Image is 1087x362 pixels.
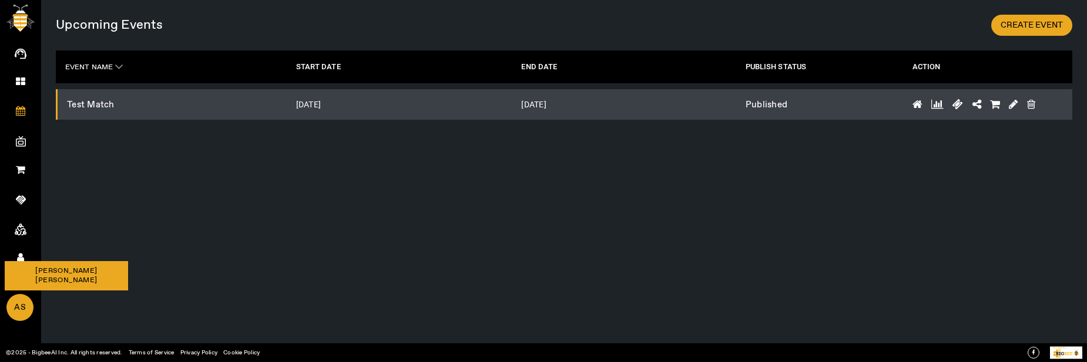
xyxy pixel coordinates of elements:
[1059,346,1060,349] tspan: r
[1053,346,1055,349] tspan: P
[6,5,35,32] img: bigbee-logo.png
[6,294,33,321] a: AS
[512,89,736,120] td: [DATE]
[1001,19,1063,31] span: CREATE EVENT
[1059,346,1066,349] tspan: ed By
[6,349,123,357] a: ©2025 - BigbeeAI Inc. All rights reserved.
[223,349,260,357] a: Cookie Policy
[1054,346,1059,349] tspan: owe
[56,19,560,31] div: Upcoming Events
[67,99,115,111] span: Test Match
[8,264,125,287] div: [PERSON_NAME] [PERSON_NAME]
[512,50,736,83] th: END DATE
[736,50,903,83] th: PUBLISH STATUS
[129,349,175,357] a: Terms of Service
[903,50,1054,83] th: ACTION
[991,15,1072,36] button: CREATE EVENT
[65,63,113,72] span: EVENT NAME
[287,50,513,83] th: START DATE
[180,349,218,357] a: Privacy Policy
[746,99,787,111] span: Published
[287,89,513,120] td: [DATE]
[8,295,32,320] span: AS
